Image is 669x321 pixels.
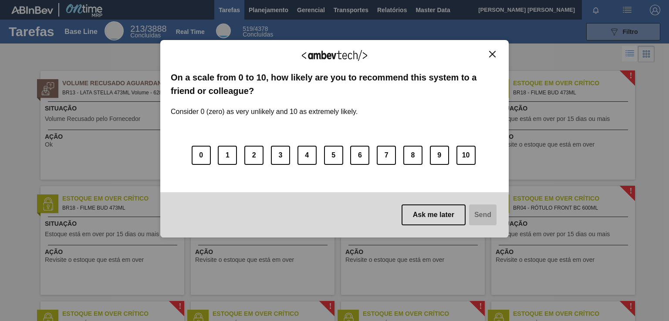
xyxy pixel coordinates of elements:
[402,204,466,225] button: Ask me later
[324,146,343,165] button: 5
[302,50,367,61] img: Logo Ambevtech
[171,71,498,97] label: On a scale from 0 to 10, how likely are you to recommend this system to a friend or colleague?
[171,97,358,116] label: Consider 0 (zero) as very unlikely and 10 as extremely likely.
[430,146,449,165] button: 9
[487,50,498,58] button: Close
[218,146,237,165] button: 1
[271,146,290,165] button: 3
[244,146,264,165] button: 2
[403,146,422,165] button: 8
[456,146,476,165] button: 10
[350,146,369,165] button: 6
[192,146,211,165] button: 0
[377,146,396,165] button: 7
[297,146,317,165] button: 4
[489,51,496,57] img: Close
